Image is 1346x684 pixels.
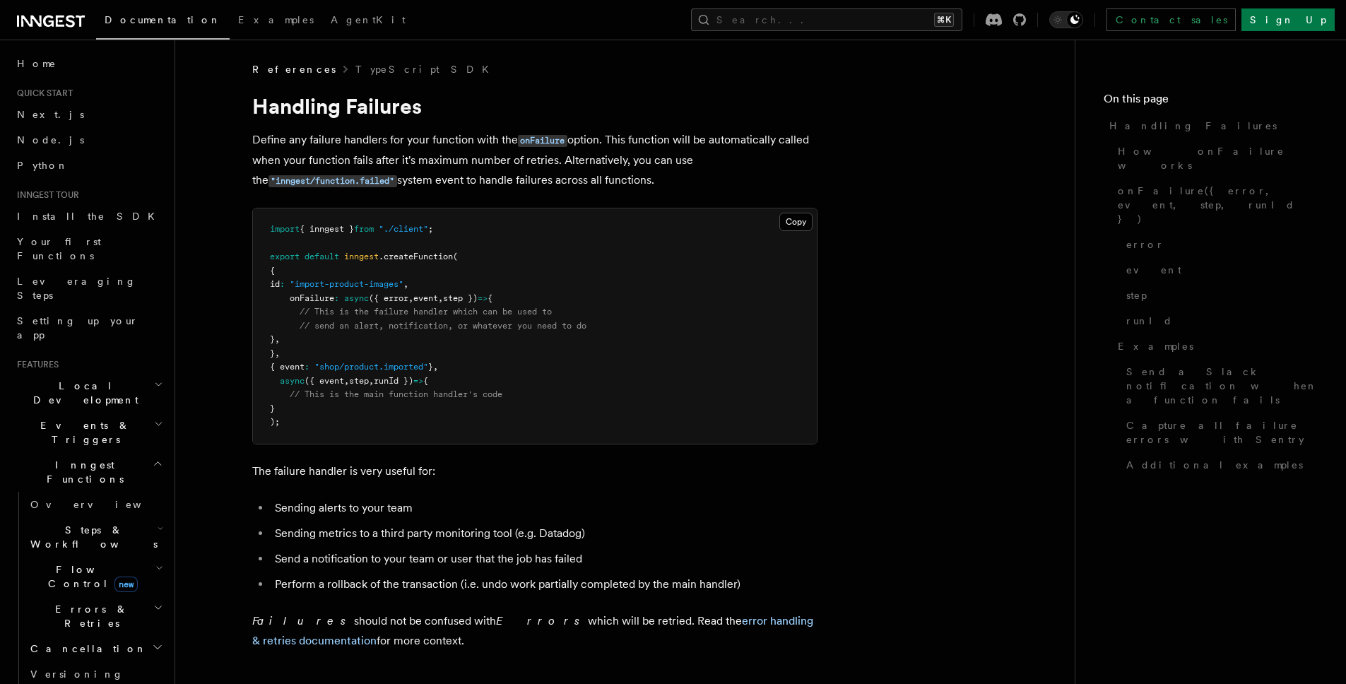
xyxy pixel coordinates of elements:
span: export [270,252,300,261]
a: Documentation [96,4,230,40]
span: , [275,334,280,344]
span: { inngest } [300,224,354,234]
a: Next.js [11,102,166,127]
span: Errors & Retries [25,602,153,630]
span: onFailure({ error, event, step, runId }) [1118,184,1318,226]
span: Inngest tour [11,189,79,201]
span: inngest [344,252,379,261]
span: } [270,403,275,413]
button: Steps & Workflows [25,517,166,557]
span: , [408,293,413,303]
span: , [433,362,438,372]
a: Install the SDK [11,204,166,229]
button: Errors & Retries [25,596,166,636]
a: TypeScript SDK [355,62,497,76]
span: : [334,293,339,303]
span: ); [270,417,280,427]
h1: Handling Failures [252,93,817,119]
span: async [344,293,369,303]
span: AgentKit [331,14,406,25]
a: Your first Functions [11,229,166,269]
span: , [369,376,374,386]
a: How onFailure works [1112,138,1318,178]
span: , [403,279,408,289]
span: Cancellation [25,642,147,656]
span: Leveraging Steps [17,276,136,301]
li: Sending alerts to your team [271,498,817,518]
span: Overview [30,499,176,510]
span: // This is the main function handler's code [290,389,502,399]
p: should not be confused with which will be retried. Read the for more context. [252,611,817,651]
a: Python [11,153,166,178]
span: new [114,577,138,592]
span: Node.js [17,134,84,146]
p: Define any failure handlers for your function with the option. This function will be automaticall... [252,130,817,191]
span: Versioning [30,668,124,680]
span: step [1126,288,1147,302]
span: id [270,279,280,289]
span: { [270,266,275,276]
span: Python [17,160,69,171]
span: Install the SDK [17,211,163,222]
span: Flow Control [25,562,155,591]
span: Features [11,359,59,370]
button: Events & Triggers [11,413,166,452]
a: Capture all failure errors with Sentry [1121,413,1318,452]
a: step [1121,283,1318,308]
button: Flow Controlnew [25,557,166,596]
li: Perform a rollback of the transaction (i.e. undo work partially completed by the main handler) [271,574,817,594]
a: Contact sales [1106,8,1236,31]
span: Events & Triggers [11,418,154,447]
button: Copy [779,213,813,231]
a: Node.js [11,127,166,153]
span: default [305,252,339,261]
em: Errors [496,614,588,627]
button: Search...⌘K [691,8,962,31]
a: Examples [230,4,322,38]
span: : [280,279,285,289]
a: error [1121,232,1318,257]
li: Send a notification to your team or user that the job has failed [271,549,817,569]
a: Handling Failures [1104,113,1318,138]
span: : [305,362,309,372]
span: Additional examples [1126,458,1303,472]
span: Your first Functions [17,236,101,261]
span: runId }) [374,376,413,386]
span: async [280,376,305,386]
li: Sending metrics to a third party monitoring tool (e.g. Datadog) [271,524,817,543]
a: Home [11,51,166,76]
a: Send a Slack notification when a function fails [1121,359,1318,413]
span: step }) [443,293,478,303]
span: error [1126,237,1164,252]
span: onFailure [290,293,334,303]
span: Inngest Functions [11,458,153,486]
a: Sign Up [1241,8,1335,31]
span: , [438,293,443,303]
span: .createFunction [379,252,453,261]
code: "inngest/function.failed" [268,175,397,187]
a: AgentKit [322,4,414,38]
span: ({ error [369,293,408,303]
span: => [413,376,423,386]
a: "inngest/function.failed" [268,173,397,187]
span: Examples [238,14,314,25]
button: Cancellation [25,636,166,661]
button: Inngest Functions [11,452,166,492]
span: Quick start [11,88,73,99]
span: // send an alert, notification, or whatever you need to do [300,321,586,331]
a: Overview [25,492,166,517]
a: event [1121,257,1318,283]
a: onFailure [518,133,567,146]
span: Documentation [105,14,221,25]
span: step [349,376,369,386]
span: Examples [1118,339,1193,353]
span: Setting up your app [17,315,138,341]
span: "./client" [379,224,428,234]
code: onFailure [518,135,567,147]
span: Steps & Workflows [25,523,158,551]
span: } [428,362,433,372]
span: event [413,293,438,303]
span: ; [428,224,433,234]
span: Next.js [17,109,84,120]
span: { event [270,362,305,372]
